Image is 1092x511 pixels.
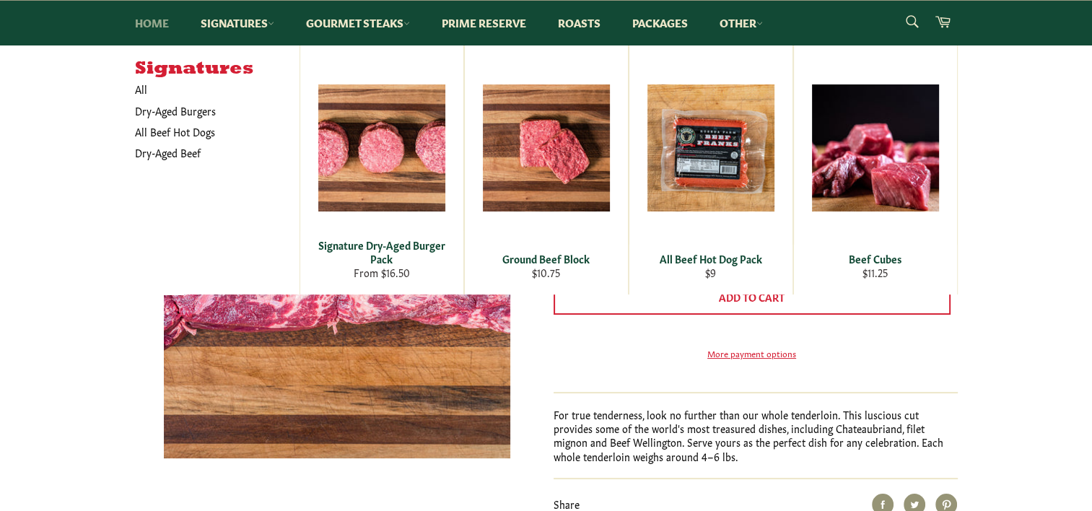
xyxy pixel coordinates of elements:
[128,142,285,163] a: Dry-Aged Beef
[638,252,783,266] div: All Beef Hot Dog Pack
[554,408,958,463] p: For true tenderness, look no further than our whole tenderloin. This luscious cut provides some o...
[473,266,619,279] div: $10.75
[705,1,777,45] a: Other
[812,84,939,211] img: Beef Cubes
[473,252,619,266] div: Ground Beef Block
[309,266,454,279] div: From $16.50
[135,59,300,79] h5: Signatures
[121,1,183,45] a: Home
[309,238,454,266] div: Signature Dry-Aged Burger Pack
[128,79,300,100] a: All
[464,45,629,294] a: Ground Beef Block Ground Beef Block $10.75
[554,347,951,359] a: More payment options
[793,45,958,294] a: Beef Cubes Beef Cubes $11.25
[803,252,948,266] div: Beef Cubes
[719,289,785,304] span: Add to Cart
[554,280,951,315] button: Add to Cart
[647,84,774,211] img: All Beef Hot Dog Pack
[186,1,289,45] a: Signatures
[427,1,541,45] a: Prime Reserve
[483,84,610,211] img: Ground Beef Block
[629,45,793,294] a: All Beef Hot Dog Pack All Beef Hot Dog Pack $9
[128,121,285,142] a: All Beef Hot Dogs
[618,1,702,45] a: Packages
[803,266,948,279] div: $11.25
[554,497,580,511] span: Share
[300,45,464,294] a: Signature Dry-Aged Burger Pack Signature Dry-Aged Burger Pack From $16.50
[543,1,615,45] a: Roasts
[292,1,424,45] a: Gourmet Steaks
[128,100,285,121] a: Dry-Aged Burgers
[318,84,445,211] img: Signature Dry-Aged Burger Pack
[638,266,783,279] div: $9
